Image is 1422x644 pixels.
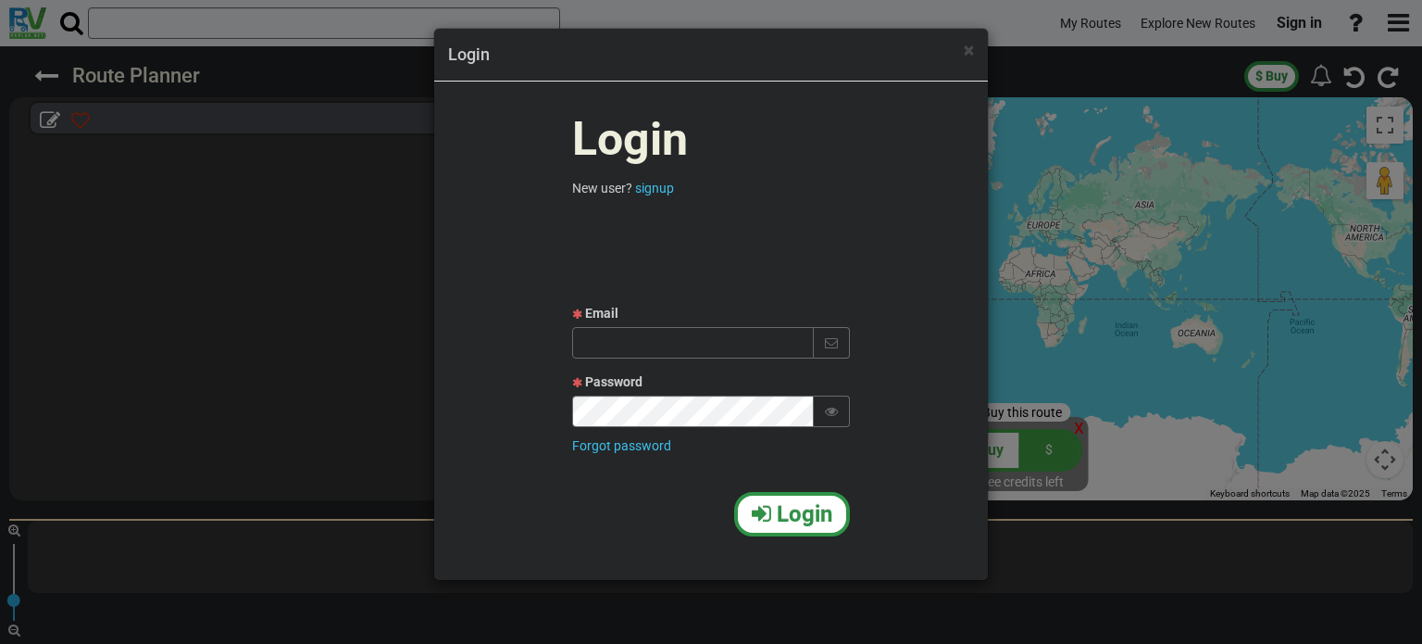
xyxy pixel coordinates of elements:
span: Login [572,112,688,166]
button: Login [734,492,850,537]
h4: Login [448,43,974,67]
span: × [964,39,974,61]
label: Email [585,304,618,322]
a: Forgot password [572,438,671,453]
span: Login [777,501,832,527]
a: signup [635,181,674,196]
span: New user? [572,181,632,196]
iframe: כפתור לכניסה באמצעות חשבון Google [563,228,859,269]
button: Close [964,41,974,60]
label: Password [585,373,642,391]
